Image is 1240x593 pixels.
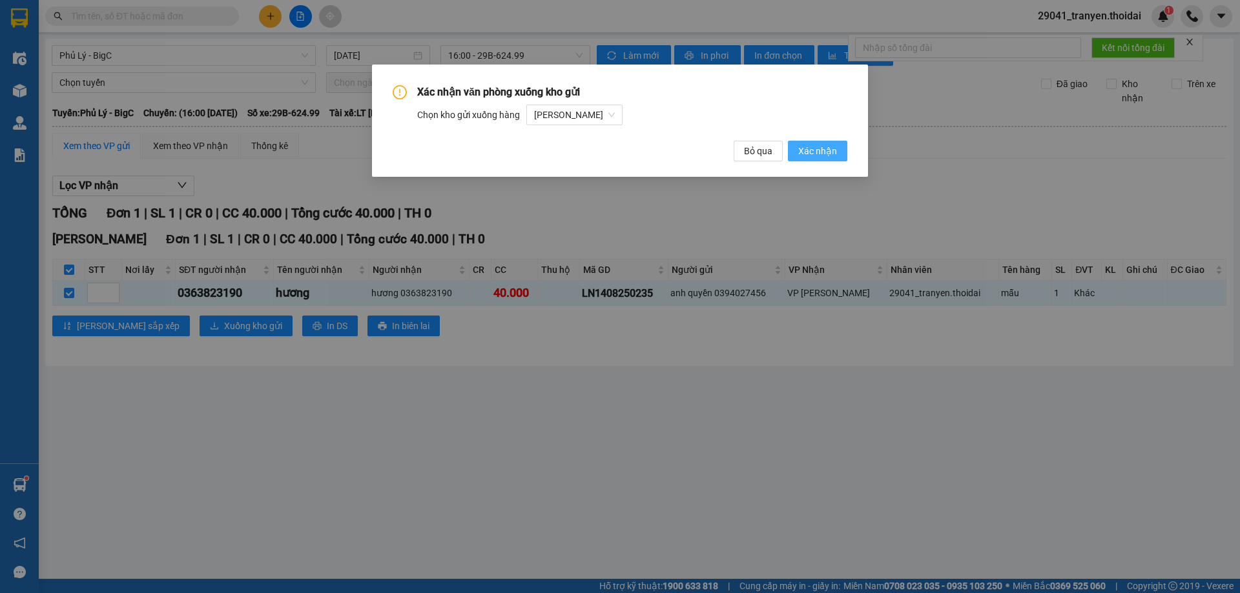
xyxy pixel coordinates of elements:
div: Chọn kho gửi xuống hàng [417,105,847,125]
span: LN1408250235 [136,86,212,100]
span: Lý Nhân [534,105,615,125]
img: logo [6,46,15,112]
button: Bỏ qua [734,141,783,161]
span: Bỏ qua [744,144,772,158]
strong: CÔNG TY TNHH DỊCH VỤ DU LỊCH THỜI ĐẠI [23,10,128,52]
button: Xác nhận [788,141,847,161]
span: Xác nhận văn phòng xuống kho gửi [417,86,580,98]
span: Chuyển phát nhanh: [GEOGRAPHIC_DATA] - [GEOGRAPHIC_DATA] [20,55,132,101]
span: Xác nhận [798,144,837,158]
span: exclamation-circle [393,85,407,99]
